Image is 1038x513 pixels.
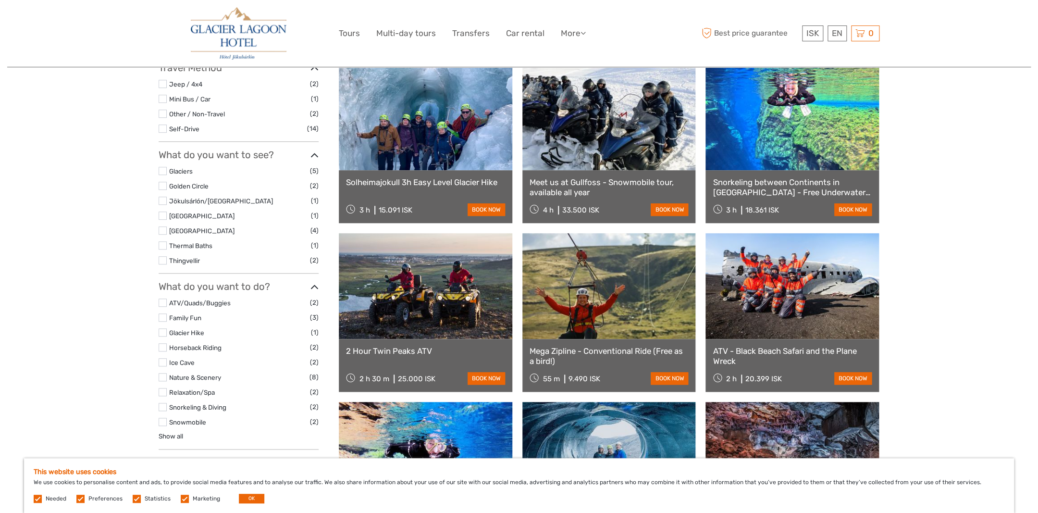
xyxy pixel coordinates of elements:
[34,468,1004,476] h5: This website uses cookies
[651,372,688,385] a: book now
[159,62,319,74] h3: Travel Method
[169,374,221,381] a: Nature & Scenery
[169,344,222,351] a: Horseback Riding
[111,15,122,26] button: Open LiveChat chat widget
[346,177,505,187] a: Solheimajokull 3h Easy Level Glacier Hike
[310,180,319,191] span: (2)
[169,212,235,220] a: [GEOGRAPHIC_DATA]
[169,388,215,396] a: Relaxation/Spa
[307,123,319,134] span: (14)
[311,195,319,206] span: (1)
[159,281,319,292] h3: What do you want to do?
[651,203,688,216] a: book now
[159,149,319,161] h3: What do you want to see?
[311,93,319,104] span: (1)
[239,494,264,503] button: OK
[699,25,800,41] span: Best price guarantee
[310,297,319,308] span: (2)
[543,375,560,383] span: 55 m
[46,495,66,503] label: Needed
[169,95,210,103] a: Mini Bus / Car
[828,25,847,41] div: EN
[159,457,319,468] h3: Verified Operators
[834,203,872,216] a: book now
[468,203,505,216] a: book now
[310,357,319,368] span: (2)
[311,240,319,251] span: (1)
[561,26,586,40] a: More
[468,372,505,385] a: book now
[169,329,204,337] a: Glacier Hike
[452,26,490,40] a: Transfers
[311,327,319,338] span: (1)
[713,177,872,197] a: Snorkeling between Continents in [GEOGRAPHIC_DATA] - Free Underwater Photos
[398,375,435,383] div: 25.000 ISK
[562,206,599,214] div: 33.500 ISK
[309,372,319,383] span: (8)
[310,342,319,353] span: (2)
[339,26,360,40] a: Tours
[310,255,319,266] span: (2)
[310,416,319,427] span: (2)
[169,167,193,175] a: Glaciers
[169,197,273,205] a: Jökulsárlón/[GEOGRAPHIC_DATA]
[169,125,199,133] a: Self-Drive
[169,242,212,250] a: Thermal Baths
[506,26,544,40] a: Car rental
[169,403,226,411] a: Snorkeling & Diving
[745,206,779,214] div: 18.361 ISK
[745,375,782,383] div: 20.399 ISK
[726,375,737,383] span: 2 h
[379,206,412,214] div: 15.091 ISK
[169,182,209,190] a: Golden Circle
[310,108,319,119] span: (2)
[169,359,195,366] a: Ice Cave
[310,165,319,176] span: (5)
[359,206,370,214] span: 3 h
[359,375,389,383] span: 2 h 30 m
[713,346,872,366] a: ATV - Black Beach Safari and the Plane Wreck
[169,257,200,264] a: Thingvellir
[13,17,109,25] p: We're away right now. Please check back later!
[169,314,201,322] a: Family Fun
[376,26,436,40] a: Multi-day tours
[806,28,819,38] span: ISK
[169,299,231,307] a: ATV/Quads/Buggies
[310,312,319,323] span: (3)
[310,387,319,398] span: (2)
[169,80,202,88] a: Jeep / 4x4
[169,227,235,235] a: [GEOGRAPHIC_DATA]
[346,346,505,356] a: 2 Hour Twin Peaks ATV
[88,495,123,503] label: Preferences
[169,110,225,118] a: Other / Non-Travel
[24,458,1014,513] div: We use cookies to personalise content and ads, to provide social media features and to analyse ou...
[543,206,554,214] span: 4 h
[310,225,319,236] span: (4)
[311,210,319,221] span: (1)
[530,346,689,366] a: Mega Zipline - Conventional Ride (Free as a bird!)
[530,177,689,197] a: Meet us at Gullfoss - Snowmobile tour, available all year
[310,401,319,413] span: (2)
[193,495,220,503] label: Marketing
[310,78,319,89] span: (2)
[867,28,875,38] span: 0
[169,418,206,426] a: Snowmobile
[726,206,737,214] span: 3 h
[159,432,183,440] a: Show all
[145,495,171,503] label: Statistics
[834,372,872,385] a: book now
[568,375,600,383] div: 9.490 ISK
[191,7,286,60] img: 2790-86ba44ba-e5e5-4a53-8ab7-28051417b7bc_logo_big.jpg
